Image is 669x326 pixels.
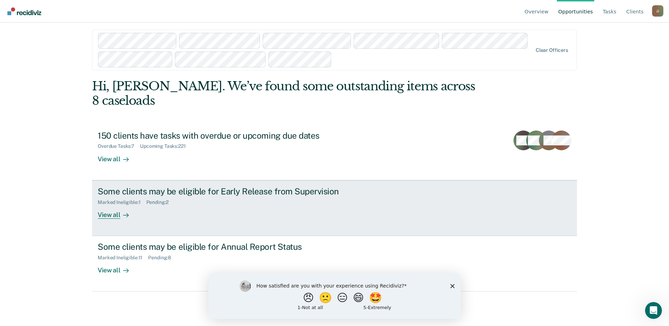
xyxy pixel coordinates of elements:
[98,261,137,274] div: View all
[98,255,148,261] div: Marked Ineligible : 11
[645,302,662,319] iframe: Intercom live chat
[148,255,177,261] div: Pending : 8
[98,186,345,197] div: Some clients may be eligible for Early Release from Supervision
[98,143,140,149] div: Overdue Tasks : 7
[92,236,577,291] a: Some clients may be eligible for Annual Report StatusMarked Ineligible:11Pending:8View all
[7,7,41,15] img: Recidiviz
[652,5,663,17] button: Profile dropdown button
[92,180,577,236] a: Some clients may be eligible for Early Release from SupervisionMarked Ineligible:1Pending:2View all
[92,125,577,180] a: 150 clients have tasks with overdue or upcoming due datesOverdue Tasks:7Upcoming Tasks:221View all
[98,131,345,141] div: 150 clients have tasks with overdue or upcoming due dates
[652,5,663,17] div: J J
[98,205,137,219] div: View all
[98,242,345,252] div: Some clients may be eligible for Annual Report Status
[98,199,146,205] div: Marked Ineligible : 1
[208,273,461,319] iframe: Survey by Kim from Recidiviz
[92,79,480,108] div: Hi, [PERSON_NAME]. We’ve found some outstanding items across 8 caseloads
[536,47,568,53] div: Clear officers
[146,199,175,205] div: Pending : 2
[140,143,191,149] div: Upcoming Tasks : 221
[98,149,137,163] div: View all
